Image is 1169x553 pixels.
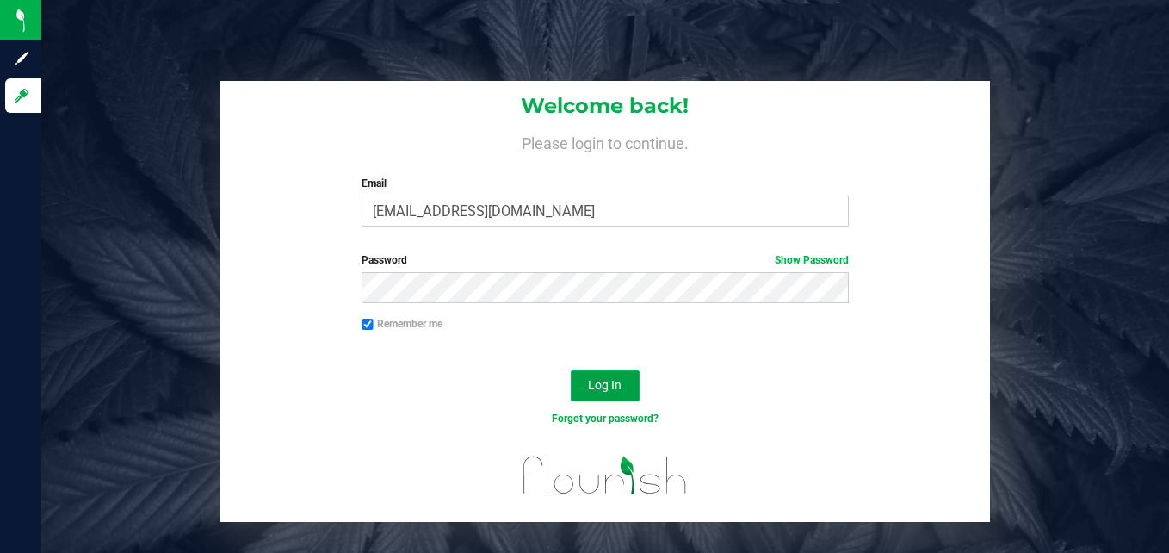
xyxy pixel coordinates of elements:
a: Show Password [775,254,849,266]
img: flourish_logo.svg [509,444,701,506]
label: Email [362,176,849,191]
span: Password [362,254,407,266]
input: Remember me [362,319,374,331]
h4: Please login to continue. [220,131,989,152]
label: Remember me [362,316,442,332]
h1: Welcome back! [220,95,989,117]
button: Log In [571,370,640,401]
inline-svg: Sign up [13,50,30,67]
inline-svg: Log in [13,87,30,104]
a: Forgot your password? [552,413,659,425]
span: Log In [588,378,622,392]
